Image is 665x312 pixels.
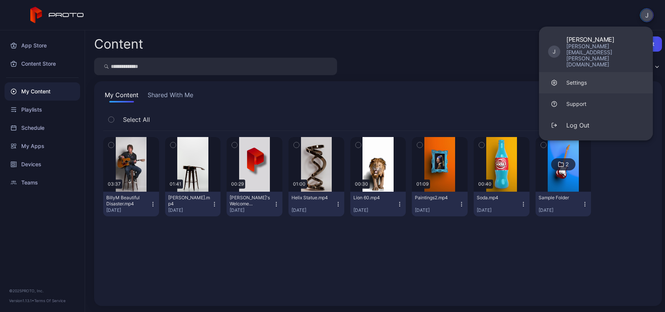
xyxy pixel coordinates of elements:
div: Paintings2.mp4 [415,195,457,201]
a: Content Store [5,55,80,73]
button: My Content [103,90,140,102]
a: Support [539,93,653,115]
div: [DATE] [106,207,150,213]
button: Paintings2.mp4[DATE] [412,192,468,216]
button: Sample Folder[DATE] [536,192,591,216]
div: Sample Folder [539,195,580,201]
button: Shared With Me [146,90,195,102]
div: [PERSON_NAME] [566,36,644,43]
div: David's Welcome Video.mp4 [230,195,271,207]
a: Devices [5,155,80,173]
div: [DATE] [230,207,273,213]
div: BillyM Silhouette.mp4 [168,195,210,207]
div: BillyM Beautiful Disaster.mp4 [106,195,148,207]
div: [PERSON_NAME][EMAIL_ADDRESS][PERSON_NAME][DOMAIN_NAME] [566,43,644,68]
a: Schedule [5,119,80,137]
button: J [640,8,654,22]
div: Log Out [566,121,589,130]
span: Version 1.13.1 • [9,298,34,303]
div: 2 [566,161,569,168]
span: Select All [123,115,150,124]
div: [DATE] [168,207,212,213]
div: Support [566,100,586,108]
a: Terms Of Service [34,298,66,303]
button: Log Out [539,115,653,136]
div: [DATE] [292,207,335,213]
a: My Apps [5,137,80,155]
div: Lion 60.mp4 [353,195,395,201]
div: [DATE] [539,207,582,213]
div: [DATE] [353,207,397,213]
div: [DATE] [477,207,520,213]
div: Helix Statue.mp4 [292,195,333,201]
div: © 2025 PROTO, Inc. [9,288,76,294]
a: App Store [5,36,80,55]
a: Settings [539,72,653,93]
div: Content [94,38,143,50]
div: Settings [566,79,587,87]
button: [PERSON_NAME]'s Welcome Video.mp4[DATE] [227,192,282,216]
a: My Content [5,82,80,101]
button: Soda.mp4[DATE] [474,192,529,216]
a: Playlists [5,101,80,119]
button: [PERSON_NAME].mp4[DATE] [165,192,221,216]
div: J [548,46,560,58]
a: J[PERSON_NAME][PERSON_NAME][EMAIL_ADDRESS][PERSON_NAME][DOMAIN_NAME] [539,31,653,72]
div: Soda.mp4 [477,195,518,201]
button: BillyM Beautiful Disaster.mp4[DATE] [103,192,159,216]
div: [DATE] [415,207,459,213]
a: Teams [5,173,80,192]
button: Lion 60.mp4[DATE] [350,192,406,216]
button: Helix Statue.mp4[DATE] [288,192,344,216]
